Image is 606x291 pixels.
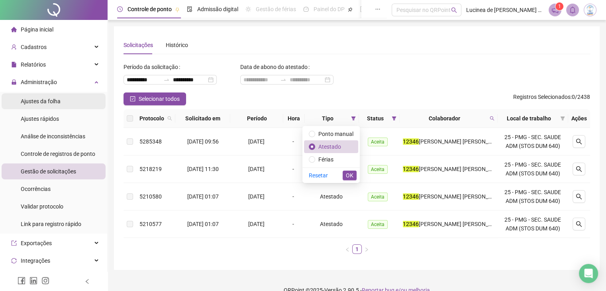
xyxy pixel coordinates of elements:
span: left [84,279,90,284]
mark: 12346 [403,166,419,172]
span: check-square [130,96,135,102]
span: file [11,62,17,67]
span: Relatórios [21,61,46,68]
span: Gestão de solicitações [21,168,76,175]
li: 1 [352,244,362,254]
span: search [451,7,457,13]
div: Ações [571,114,587,123]
span: [PERSON_NAME] [PERSON_NAME] [PERSON_NAME] [419,166,549,172]
span: Atestado [320,193,343,200]
span: Integrações [21,258,50,264]
span: home [11,27,17,32]
span: [DATE] [248,166,264,172]
span: Férias [318,156,333,163]
span: export [11,240,17,246]
span: Admissão digital [197,6,238,12]
th: Solicitado em [175,109,230,128]
span: ellipsis [375,6,380,12]
span: search [488,112,496,124]
span: search [576,193,582,200]
div: Histórico [166,41,188,49]
span: Análise de inconsistências [21,133,85,140]
button: Resetar [306,171,331,180]
li: Próxima página [362,244,371,254]
span: book [360,6,365,12]
span: Controle de registros de ponto [21,151,95,157]
span: Lucinea de [PERSON_NAME] Far - [GEOGRAPHIC_DATA] [466,6,544,14]
span: filter [392,116,396,121]
span: 5210577 [139,221,162,227]
span: pushpin [175,7,180,12]
span: filter [349,112,357,124]
span: search [167,116,172,121]
span: Atestado [318,144,341,150]
td: 25 - PMG - SEC. SAUDE ADM (STOS DUM 640) [498,155,568,183]
span: - [292,193,294,200]
span: to [280,77,286,83]
span: linkedin [29,277,37,285]
span: sync [11,258,17,263]
span: swap-right [163,77,170,83]
span: Controle de ponto [127,6,172,12]
mark: 12346 [403,138,419,145]
span: pushpin [348,7,353,12]
span: - [292,138,294,145]
span: [PERSON_NAME] [PERSON_NAME] [PERSON_NAME] [419,193,549,200]
td: 25 - PMG - SEC. SAUDE ADM (STOS DUM 640) [498,128,568,155]
span: Painel do DP [314,6,345,12]
span: [DATE] 01:07 [187,221,219,227]
sup: 1 [555,2,563,10]
span: file-done [187,6,192,12]
span: : 0 / 2438 [513,92,590,105]
span: Administração [21,79,57,85]
span: Status [362,114,388,123]
span: [DATE] [248,221,264,227]
span: Aceita [368,138,388,146]
mark: 12346 [403,221,419,227]
span: Ajustes rápidos [21,116,59,122]
span: [PERSON_NAME] [PERSON_NAME] [PERSON_NAME] [419,138,549,145]
span: Validar protocolo [21,203,63,210]
span: 1 [558,4,561,9]
span: [DATE] 09:56 [187,138,219,145]
span: search [576,166,582,172]
td: 25 - PMG - SEC. SAUDE ADM (STOS DUM 640) [498,183,568,210]
span: right [364,247,369,252]
span: facebook [18,277,25,285]
li: Página anterior [343,244,352,254]
span: filter [351,116,356,121]
span: Aceita [368,193,388,201]
span: notification [551,6,559,14]
button: left [343,244,352,254]
span: Selecionar todos [139,94,180,103]
span: to [163,77,170,83]
span: Tipo [308,114,348,123]
td: 25 - PMG - SEC. SAUDE ADM (STOS DUM 640) [498,210,568,238]
span: Link para registro rápido [21,221,81,227]
span: clock-circle [117,6,123,12]
span: Local de trabalho [501,114,557,123]
span: [DATE] [248,193,264,200]
th: Período [230,109,283,128]
span: Página inicial [21,26,53,33]
span: Ajustes da folha [21,98,61,104]
span: Cadastros [21,44,47,50]
span: Colaborador [403,114,486,123]
span: sun [245,6,251,12]
span: [DATE] 11:30 [187,166,219,172]
span: [DATE] [248,138,264,145]
span: search [576,221,582,227]
th: Hora [283,109,305,128]
span: user-add [11,44,17,50]
span: 5210580 [139,193,162,200]
span: search [490,116,494,121]
button: right [362,244,371,254]
a: 1 [353,245,361,254]
span: OK [346,171,353,180]
button: OK [343,171,357,180]
span: lock [11,79,17,85]
span: filter [559,112,567,124]
img: 83834 [584,4,596,16]
span: Aceita [368,220,388,229]
div: Solicitações [124,41,153,49]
